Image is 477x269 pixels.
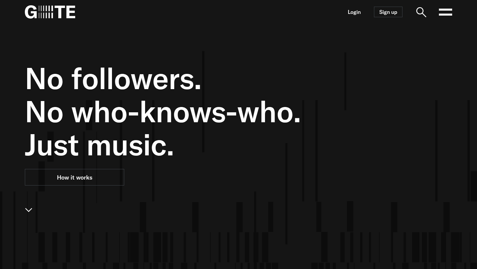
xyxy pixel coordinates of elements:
a: Login [348,9,361,15]
a: Sign up [374,7,402,17]
img: G=TE [25,5,75,19]
span: Just music. [25,128,379,161]
span: No who-knows-who. [25,95,379,128]
span: No followers. [25,62,379,95]
a: How it works [25,169,124,186]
